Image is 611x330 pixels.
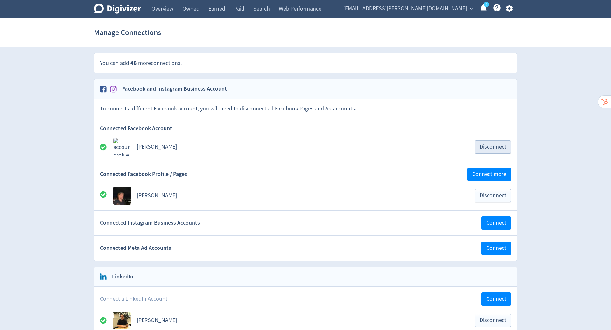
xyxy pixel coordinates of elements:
[137,192,177,199] a: [PERSON_NAME]
[468,6,474,11] span: expand_more
[100,170,187,178] span: Connected Facebook Profile / Pages
[113,312,131,329] img: account profile
[113,138,131,156] img: account profile
[484,2,489,7] a: 5
[100,244,171,252] span: Connected Meta Ad Accounts
[100,124,172,132] span: Connected Facebook Account
[108,273,133,281] h2: LinkedIn
[343,4,467,14] span: [EMAIL_ADDRESS][PERSON_NAME][DOMAIN_NAME]
[94,22,161,43] h1: Manage Connections
[480,318,506,323] span: Disconnect
[100,219,200,227] span: Connected Instagram Business Accounts
[467,168,511,181] button: Connect more
[118,85,227,93] h2: Facebook and Instagram Business Account
[486,296,506,302] span: Connect
[472,172,506,177] span: Connect more
[481,216,511,230] button: Connect
[100,191,113,200] div: All good
[341,4,474,14] button: [EMAIL_ADDRESS][PERSON_NAME][DOMAIN_NAME]
[475,314,511,327] button: Disconnect
[94,99,517,118] div: To connect a different Facebook account, you will need to disconnect all Facebook Pages and Ad ac...
[486,2,487,7] text: 5
[100,295,167,303] span: Connect a LinkedIn Account
[475,140,511,154] button: Disconnect
[480,144,506,150] span: Disconnect
[475,189,511,202] button: Disconnect
[480,193,506,199] span: Disconnect
[486,245,506,251] span: Connect
[100,60,182,67] span: You can add more connections .
[137,143,177,151] a: [PERSON_NAME]
[130,59,137,67] span: 48
[113,187,131,205] img: Avatar for Hugo Mcmanus
[481,242,511,255] button: Connect
[481,292,511,306] button: Connect
[486,220,506,226] span: Connect
[137,317,177,324] a: [PERSON_NAME]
